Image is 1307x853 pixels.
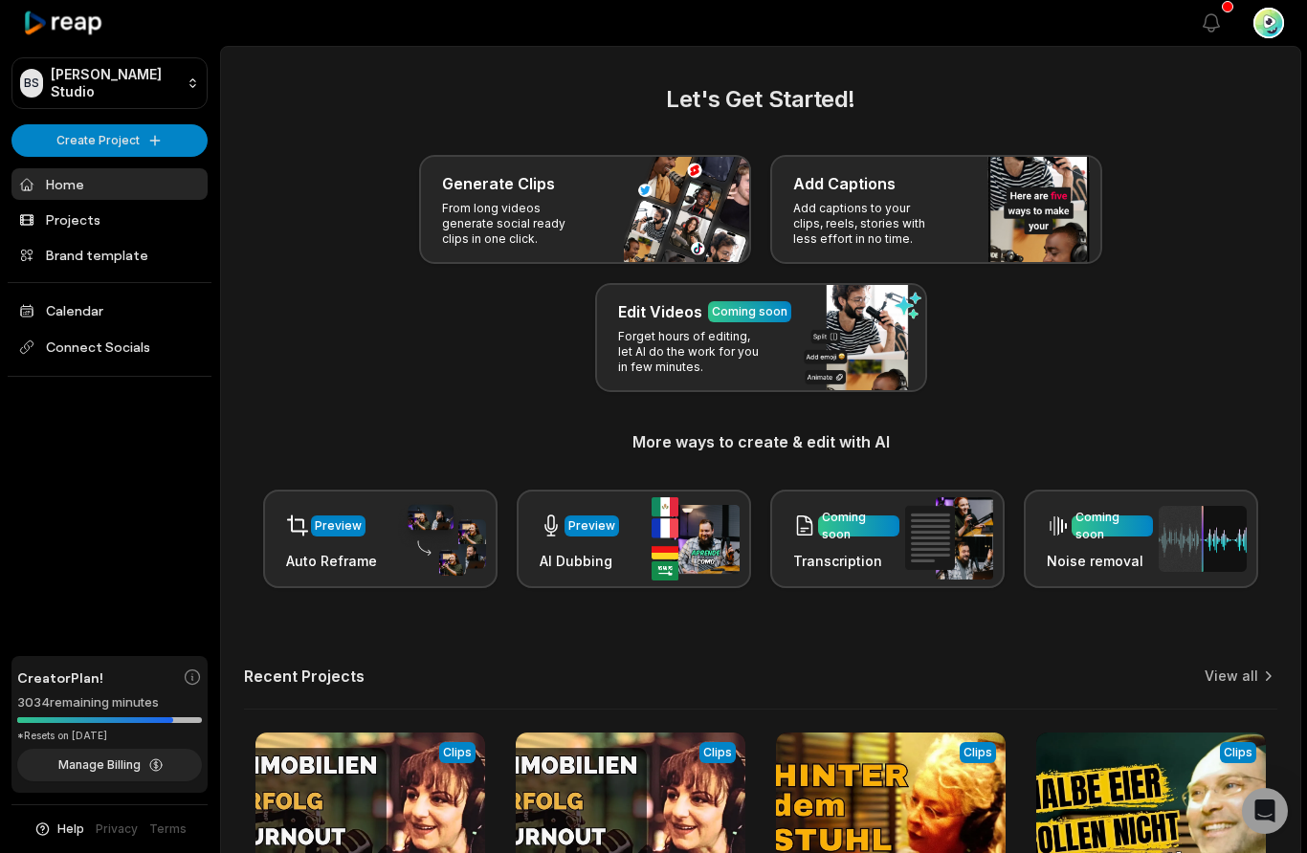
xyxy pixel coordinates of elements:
[568,517,615,535] div: Preview
[244,667,365,686] h2: Recent Projects
[11,239,208,271] a: Brand template
[315,517,362,535] div: Preview
[1075,509,1149,543] div: Coming soon
[51,66,179,100] p: [PERSON_NAME] Studio
[652,497,740,580] img: ai_dubbing.png
[1205,667,1258,686] a: View all
[17,749,202,781] button: Manage Billing
[33,820,84,838] button: Help
[1047,551,1153,571] h3: Noise removal
[793,551,899,571] h3: Transcription
[793,201,941,247] p: Add captions to your clips, reels, stories with less effort in no time.
[618,300,702,323] h3: Edit Videos
[11,330,208,364] span: Connect Socials
[11,168,208,200] a: Home
[618,329,766,375] p: Forget hours of editing, let AI do the work for you in few minutes.
[244,430,1277,453] h3: More ways to create & edit with AI
[11,124,208,157] button: Create Project
[793,172,896,195] h3: Add Captions
[1242,788,1288,834] div: Open Intercom Messenger
[11,295,208,326] a: Calendar
[17,667,103,688] span: Creator Plan!
[11,204,208,235] a: Projects
[1159,506,1247,572] img: noise_removal.png
[96,820,138,838] a: Privacy
[57,820,84,838] span: Help
[20,69,43,98] div: BS
[905,497,993,580] img: transcription.png
[17,693,202,712] div: 3034 remaining minutes
[822,509,896,543] div: Coming soon
[149,820,187,838] a: Terms
[17,729,202,743] div: *Resets on [DATE]
[442,201,590,247] p: From long videos generate social ready clips in one click.
[286,551,377,571] h3: Auto Reframe
[398,502,486,577] img: auto_reframe.png
[244,82,1277,117] h2: Let's Get Started!
[712,303,787,320] div: Coming soon
[442,172,555,195] h3: Generate Clips
[540,551,619,571] h3: AI Dubbing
